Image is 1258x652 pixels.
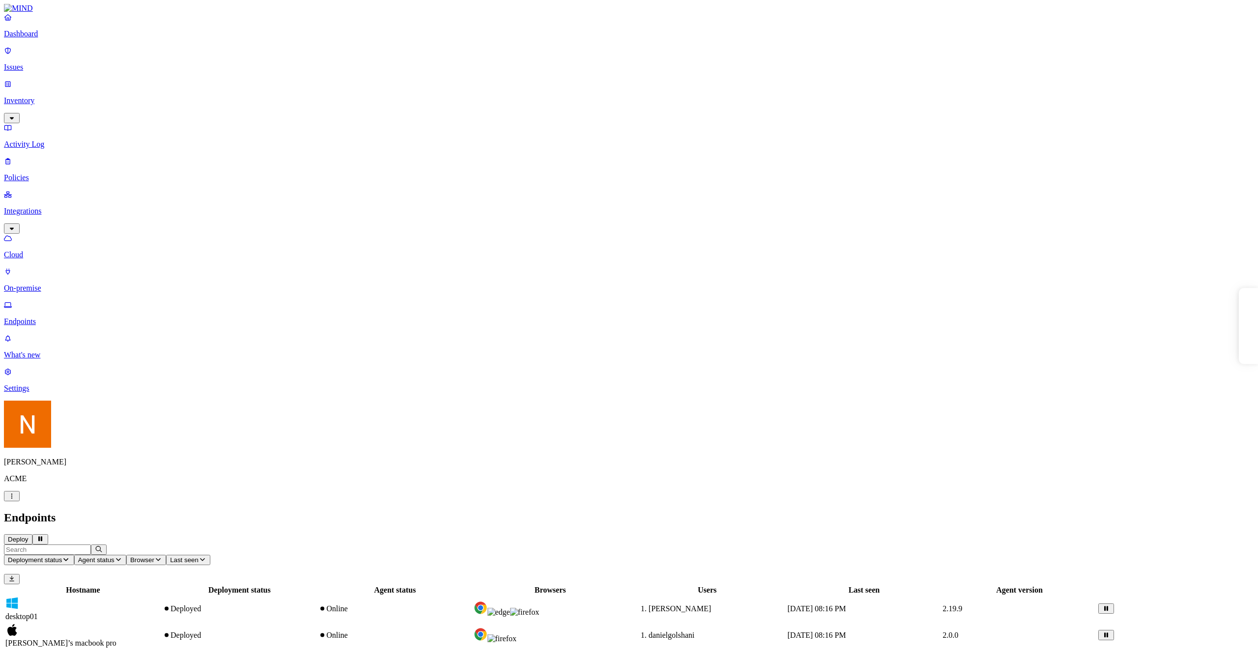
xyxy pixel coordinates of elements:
img: chrome [474,627,487,641]
a: Inventory [4,80,1254,122]
div: Users [629,586,786,595]
input: Search [4,544,91,555]
div: Online [318,604,472,613]
p: On-premise [4,284,1254,293]
img: firefox [510,608,540,617]
div: Hostname [5,586,161,595]
img: Nitai Mishary [4,401,51,448]
p: Cloud [4,250,1254,259]
p: Endpoints [4,317,1254,326]
span: Agent status [78,556,114,564]
a: Activity Log [4,123,1254,149]
img: chrome [474,601,487,615]
p: ACME [4,474,1254,483]
p: Integrations [4,207,1254,216]
a: Cloud [4,234,1254,259]
span: Deployed [171,631,201,639]
p: Dashboard [4,29,1254,38]
a: Settings [4,367,1254,393]
p: Issues [4,63,1254,72]
div: Agent version [943,586,1096,595]
span: desktop01 [5,612,38,621]
a: On-premise [4,267,1254,293]
span: Browser [130,556,154,564]
span: Last seen [170,556,199,564]
div: Agent status [318,586,472,595]
span: [PERSON_NAME]’s macbook pro [5,639,116,647]
span: 2.19.9 [943,604,962,613]
img: firefox [487,634,517,643]
div: Browsers [474,586,627,595]
p: Policies [4,173,1254,182]
span: [DATE] 08:16 PM [787,631,846,639]
img: windows [5,597,19,610]
img: MIND [4,4,33,13]
span: 2.0.0 [943,631,958,639]
span: Deployment status [8,556,62,564]
h2: Endpoints [4,511,1254,524]
img: edge [487,608,510,617]
p: What's new [4,351,1254,359]
span: danielgolshani [649,631,694,639]
span: [DATE] 08:16 PM [787,604,846,613]
a: What's new [4,334,1254,359]
a: Policies [4,157,1254,182]
a: Dashboard [4,13,1254,38]
div: Online [318,631,472,640]
a: Issues [4,46,1254,72]
a: Endpoints [4,300,1254,326]
div: Last seen [787,586,941,595]
span: [PERSON_NAME] [649,604,711,613]
span: Deployed [171,604,201,613]
button: Deploy [4,534,32,544]
a: MIND [4,4,1254,13]
p: [PERSON_NAME] [4,458,1254,466]
p: Settings [4,384,1254,393]
p: Inventory [4,96,1254,105]
p: Activity Log [4,140,1254,149]
div: Deployment status [163,586,316,595]
img: macos [5,623,19,637]
a: Integrations [4,190,1254,232]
